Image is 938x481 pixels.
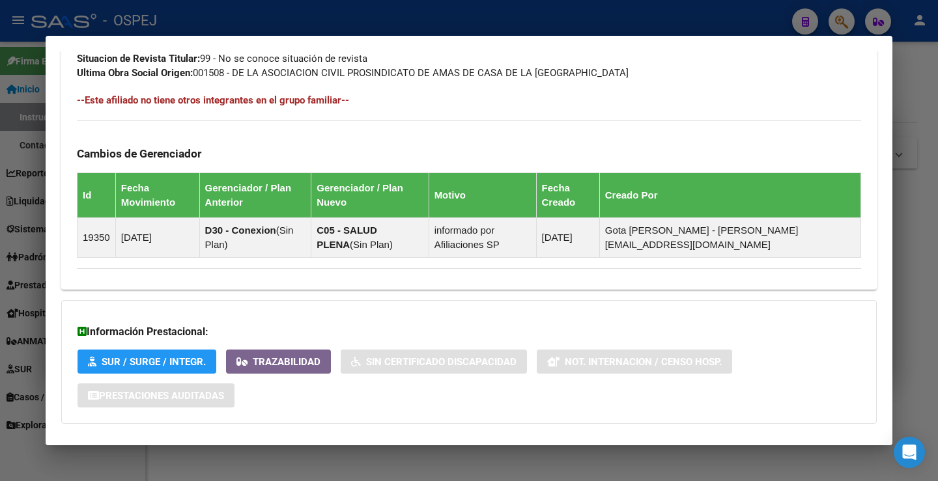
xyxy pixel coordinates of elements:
[311,172,429,217] th: Gerenciador / Plan Nuevo
[253,356,320,368] span: Trazabilidad
[353,239,390,250] span: Sin Plan
[199,172,311,217] th: Gerenciador / Plan Anterior
[537,350,732,374] button: Not. Internacion / Censo Hosp.
[78,324,860,340] h3: Información Prestacional:
[341,350,527,374] button: Sin Certificado Discapacidad
[77,146,861,161] h3: Cambios de Gerenciador
[366,356,517,368] span: Sin Certificado Discapacidad
[78,383,234,407] button: Prestaciones Auditadas
[99,390,224,402] span: Prestaciones Auditadas
[429,217,536,257] td: informado por Afiliaciones SP
[311,217,429,257] td: ( )
[77,93,861,107] h4: --Este afiliado no tiene otros integrantes en el grupo familiar--
[77,53,200,64] strong: Situacion de Revista Titular:
[205,225,294,250] span: Sin Plan
[102,356,206,368] span: SUR / SURGE / INTEGR.
[78,350,216,374] button: SUR / SURGE / INTEGR.
[115,217,199,257] td: [DATE]
[78,172,116,217] th: Id
[429,172,536,217] th: Motivo
[199,217,311,257] td: ( )
[599,172,860,217] th: Creado Por
[78,217,116,257] td: 19350
[565,356,722,368] span: Not. Internacion / Censo Hosp.
[536,217,599,257] td: [DATE]
[599,217,860,257] td: Gota [PERSON_NAME] - [PERSON_NAME][EMAIL_ADDRESS][DOMAIN_NAME]
[536,172,599,217] th: Fecha Creado
[77,67,193,79] strong: Ultima Obra Social Origen:
[77,53,367,64] span: 99 - No se conoce situación de revista
[317,225,377,250] strong: C05 - SALUD PLENA
[226,350,331,374] button: Trazabilidad
[115,172,199,217] th: Fecha Movimiento
[205,225,276,236] strong: D30 - Conexion
[894,437,925,468] div: Open Intercom Messenger
[77,67,629,79] span: 001508 - DE LA ASOCIACION CIVIL PROSINDICATO DE AMAS DE CASA DE LA [GEOGRAPHIC_DATA]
